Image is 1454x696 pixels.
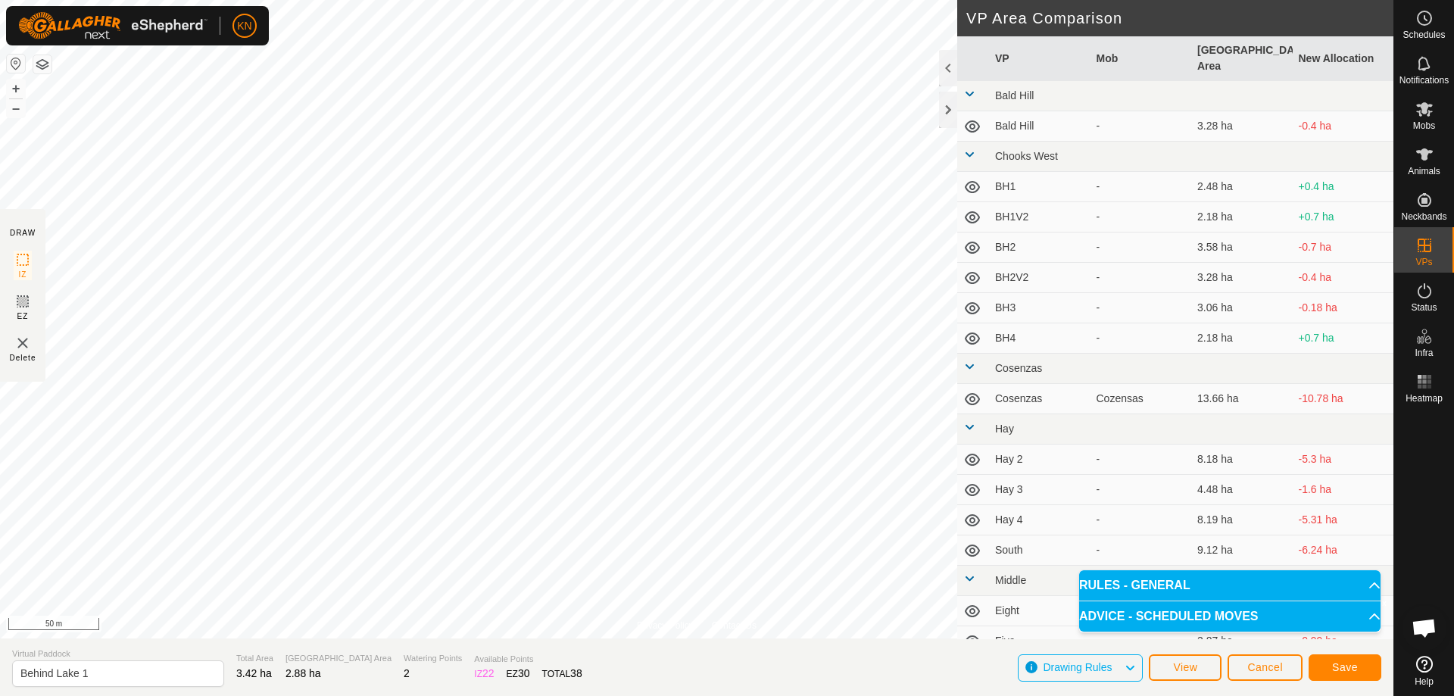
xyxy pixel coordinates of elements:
[1293,263,1394,293] td: -0.4 ha
[570,667,582,679] span: 38
[10,227,36,239] div: DRAW
[7,99,25,117] button: –
[474,653,582,666] span: Available Points
[1173,661,1197,673] span: View
[1293,535,1394,566] td: -6.24 ha
[1293,36,1394,81] th: New Allocation
[1097,330,1186,346] div: -
[995,362,1042,374] span: Cosenzas
[1191,36,1293,81] th: [GEOGRAPHIC_DATA] Area
[989,111,1090,142] td: Bald Hill
[1097,209,1186,225] div: -
[1408,167,1440,176] span: Animals
[989,263,1090,293] td: BH2V2
[507,666,530,682] div: EZ
[482,667,495,679] span: 22
[1228,654,1303,681] button: Cancel
[989,505,1090,535] td: Hay 4
[237,18,251,34] span: KN
[1097,633,1186,649] div: -
[989,475,1090,505] td: Hay 3
[966,9,1393,27] h2: VP Area Comparison
[1191,111,1293,142] td: 3.28 ha
[989,36,1090,81] th: VP
[989,445,1090,475] td: Hay 2
[1309,654,1381,681] button: Save
[33,55,51,73] button: Map Layers
[1149,654,1222,681] button: View
[1090,36,1192,81] th: Mob
[7,55,25,73] button: Reset Map
[1415,348,1433,357] span: Infra
[1097,482,1186,498] div: -
[1191,535,1293,566] td: 9.12 ha
[1191,323,1293,354] td: 2.18 ha
[995,150,1058,162] span: Chooks West
[518,667,530,679] span: 30
[1097,179,1186,195] div: -
[1293,445,1394,475] td: -5.3 ha
[1097,118,1186,134] div: -
[1415,257,1432,267] span: VPs
[1293,323,1394,354] td: +0.7 ha
[1191,233,1293,263] td: 3.58 ha
[1079,570,1381,601] p-accordion-header: RULES - GENERAL
[1191,445,1293,475] td: 8.18 ha
[1097,542,1186,558] div: -
[1415,677,1434,686] span: Help
[1191,505,1293,535] td: 8.19 ha
[285,667,321,679] span: 2.88 ha
[1097,239,1186,255] div: -
[1097,300,1186,316] div: -
[1079,579,1190,591] span: RULES - GENERAL
[236,652,273,665] span: Total Area
[1293,202,1394,233] td: +0.7 ha
[1191,263,1293,293] td: 3.28 ha
[989,384,1090,414] td: Cosenzas
[1247,661,1283,673] span: Cancel
[1079,610,1258,623] span: ADVICE - SCHEDULED MOVES
[1293,233,1394,263] td: -0.7 ha
[1097,391,1186,407] div: Cozensas
[1097,512,1186,528] div: -
[1043,661,1112,673] span: Drawing Rules
[1097,270,1186,286] div: -
[12,648,224,660] span: Virtual Paddock
[236,667,272,679] span: 3.42 ha
[1097,451,1186,467] div: -
[1191,172,1293,202] td: 2.48 ha
[712,619,757,632] a: Contact Us
[1293,293,1394,323] td: -0.18 ha
[1191,202,1293,233] td: 2.18 ha
[1394,650,1454,692] a: Help
[474,666,494,682] div: IZ
[1403,30,1445,39] span: Schedules
[14,334,32,352] img: VP
[1293,505,1394,535] td: -5.31 ha
[1399,76,1449,85] span: Notifications
[637,619,694,632] a: Privacy Policy
[1191,384,1293,414] td: 13.66 ha
[1413,121,1435,130] span: Mobs
[17,311,29,322] span: EZ
[1401,212,1446,221] span: Neckbands
[989,233,1090,263] td: BH2
[404,667,410,679] span: 2
[1293,384,1394,414] td: -10.78 ha
[1402,605,1447,651] a: Open chat
[989,172,1090,202] td: BH1
[989,626,1090,657] td: Five
[1191,475,1293,505] td: 4.48 ha
[989,323,1090,354] td: BH4
[989,293,1090,323] td: BH3
[995,89,1034,101] span: Bald Hill
[995,574,1026,586] span: Middle
[995,423,1014,435] span: Hay
[1406,394,1443,403] span: Heatmap
[989,596,1090,626] td: Eight
[989,202,1090,233] td: BH1V2
[1293,475,1394,505] td: -1.6 ha
[1293,111,1394,142] td: -0.4 ha
[19,269,27,280] span: IZ
[404,652,462,665] span: Watering Points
